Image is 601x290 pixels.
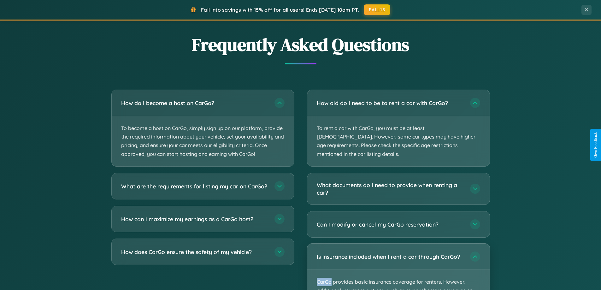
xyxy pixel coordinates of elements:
div: Give Feedback [593,132,598,158]
p: To rent a car with CarGo, you must be at least [DEMOGRAPHIC_DATA]. However, some car types may ha... [307,116,490,166]
h3: Can I modify or cancel my CarGo reservation? [317,221,464,228]
h3: Is insurance included when I rent a car through CarGo? [317,253,464,261]
h3: What are the requirements for listing my car on CarGo? [121,182,268,190]
h3: How does CarGo ensure the safety of my vehicle? [121,248,268,256]
h3: How old do I need to be to rent a car with CarGo? [317,99,464,107]
h3: What documents do I need to provide when renting a car? [317,181,464,197]
p: To become a host on CarGo, simply sign up on our platform, provide the required information about... [112,116,294,166]
span: Fall into savings with 15% off for all users! Ends [DATE] 10am PT. [201,7,359,13]
h2: Frequently Asked Questions [111,33,490,57]
h3: How can I maximize my earnings as a CarGo host? [121,215,268,223]
button: FALL15 [364,4,390,15]
h3: How do I become a host on CarGo? [121,99,268,107]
